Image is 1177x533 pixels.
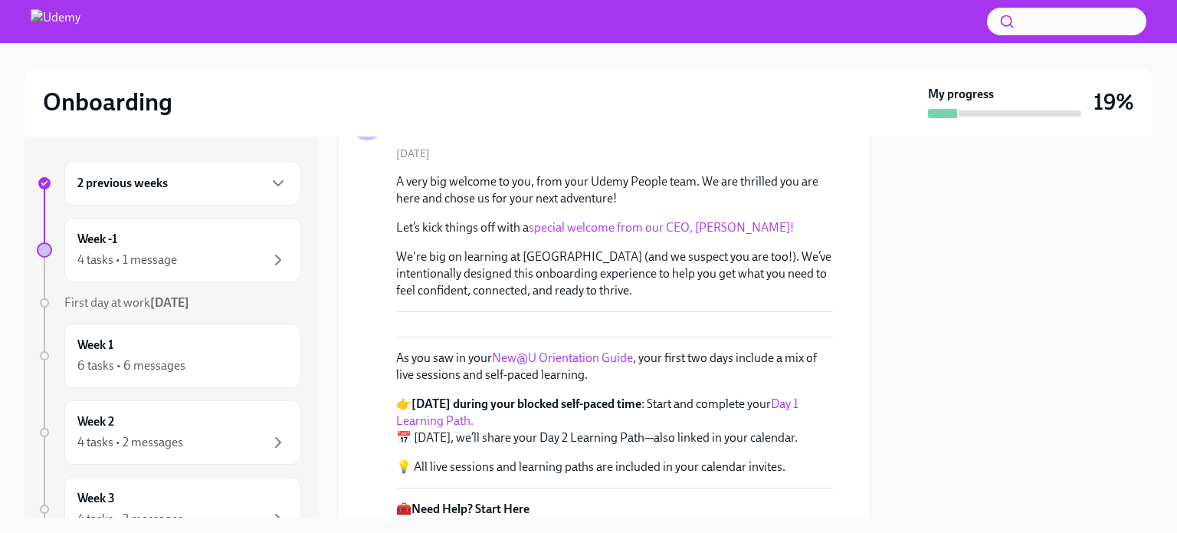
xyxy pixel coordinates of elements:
[77,252,177,268] div: 4 tasks • 1 message
[64,161,300,206] div: 2 previous weeks
[37,294,300,311] a: First day at work[DATE]
[150,295,189,310] strong: [DATE]
[77,337,113,354] h6: Week 1
[396,146,430,161] span: [DATE]
[396,173,833,207] p: A very big welcome to you, from your Udemy People team. We are thrilled you are here and chose us...
[396,219,833,236] p: Let’s kick things off with a
[396,350,833,383] p: As you saw in your , your first two days include a mix of live sessions and self-paced learning.
[43,87,172,117] h2: Onboarding
[37,400,300,465] a: Week 24 tasks • 2 messages
[64,295,189,310] span: First day at work
[31,9,80,34] img: Udemy
[77,231,117,248] h6: Week -1
[492,350,633,365] a: New@U Orientation Guide
[77,413,114,430] h6: Week 2
[396,248,833,299] p: We're big on learning at [GEOGRAPHIC_DATA] (and we suspect you are too!). We’ve intentionally des...
[37,324,300,388] a: Week 16 tasks • 6 messages
[77,490,115,507] h6: Week 3
[928,86,994,103] strong: My progress
[77,357,185,374] div: 6 tasks • 6 messages
[396,396,833,446] p: 👉 : Start and complete your 📅 [DATE], we’ll share your Day 2 Learning Path—also linked in your ca...
[396,459,833,475] p: 💡 All live sessions and learning paths are included in your calendar invites.
[411,502,529,516] strong: Need Help? Start Here
[529,220,794,235] a: special welcome from our CEO, [PERSON_NAME]!
[1093,88,1134,116] h3: 19%
[77,434,183,451] div: 4 tasks • 2 messages
[77,511,183,528] div: 4 tasks • 2 messages
[77,175,168,192] h6: 2 previous weeks
[37,218,300,282] a: Week -14 tasks • 1 message
[411,396,641,411] strong: [DATE] during your blocked self-paced time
